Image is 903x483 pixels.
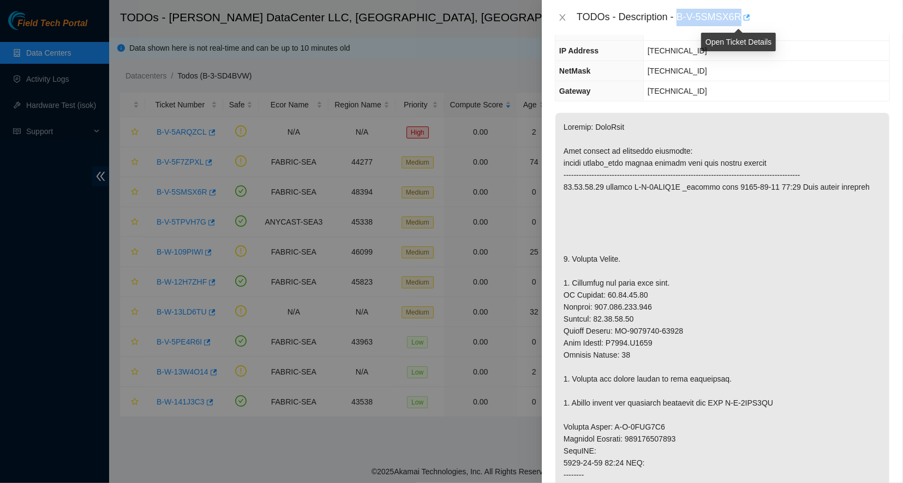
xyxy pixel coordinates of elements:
[558,13,567,22] span: close
[559,46,599,55] span: IP Address
[577,9,890,26] div: TODOs - Description - B-V-5SMSX6R
[559,67,591,75] span: NetMask
[648,87,707,95] span: [TECHNICAL_ID]
[648,67,707,75] span: [TECHNICAL_ID]
[648,46,707,55] span: [TECHNICAL_ID]
[555,13,570,23] button: Close
[701,33,776,51] div: Open Ticket Details
[559,87,591,95] span: Gateway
